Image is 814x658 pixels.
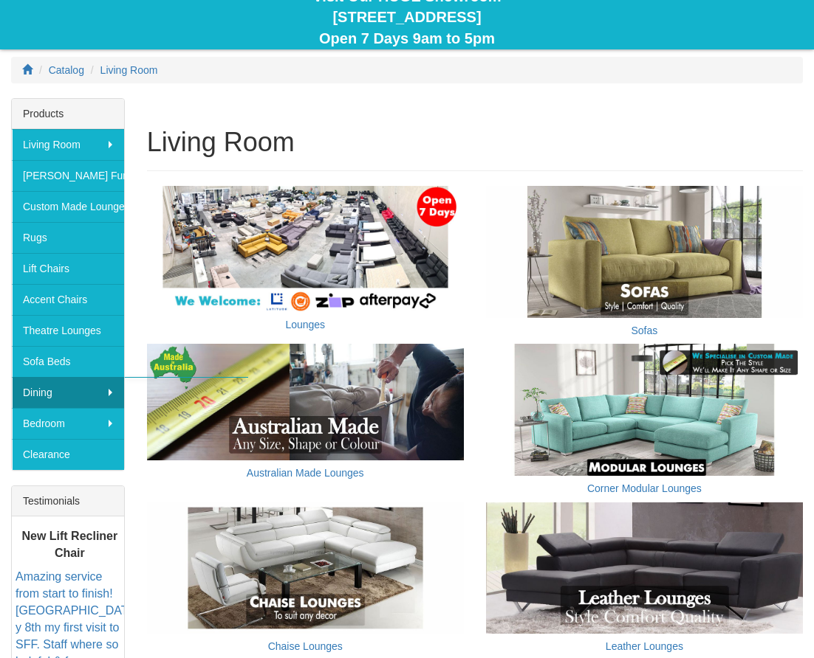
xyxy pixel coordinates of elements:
[285,319,325,330] a: Lounges
[12,191,124,222] a: Custom Made Lounges
[12,439,124,470] a: Clearance
[12,486,124,516] div: Testimonials
[268,640,343,652] a: Chaise Lounges
[147,128,803,157] h1: Living Room
[147,344,464,460] img: Australian Made Lounges
[631,325,657,336] a: Sofas
[12,284,124,315] a: Accent Chairs
[606,640,683,652] a: Leather Lounges
[12,222,124,253] a: Rugs
[147,186,464,312] img: Lounges
[486,344,803,476] img: Corner Modular Lounges
[12,377,124,408] a: Dining
[12,408,124,439] a: Bedroom
[12,160,124,191] a: [PERSON_NAME] Furniture
[247,467,364,479] a: Australian Made Lounges
[21,530,117,559] b: New Lift Recliner Chair
[147,502,464,634] img: Chaise Lounges
[12,346,124,377] a: Sofa Beds
[12,315,124,346] a: Theatre Lounges
[12,129,124,160] a: Living Room
[12,99,124,129] div: Products
[12,253,124,284] a: Lift Chairs
[124,377,248,408] a: Dining Chairs
[100,64,158,76] a: Living Room
[486,502,803,634] img: Leather Lounges
[486,186,803,318] img: Sofas
[587,482,702,494] a: Corner Modular Lounges
[49,64,84,76] a: Catalog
